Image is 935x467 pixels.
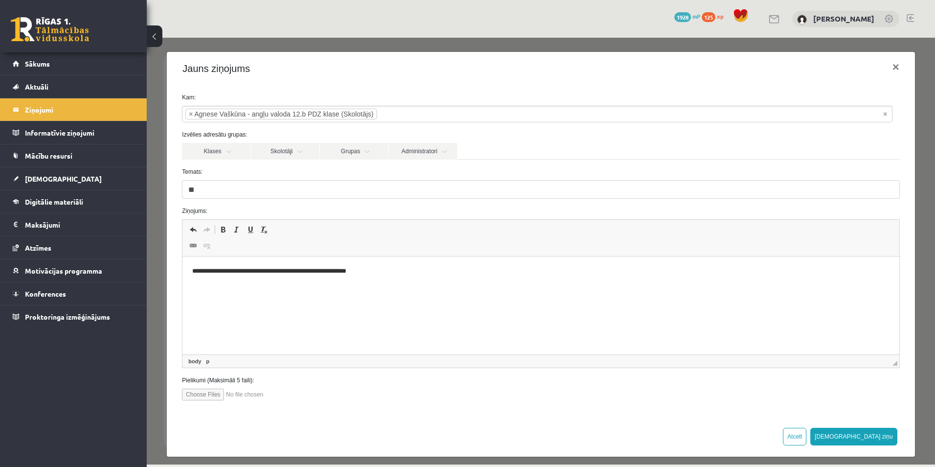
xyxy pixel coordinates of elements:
a: 125 xp [702,12,728,20]
a: Noņemt stilus [111,186,124,198]
span: Mērogot [746,323,751,328]
button: [DEMOGRAPHIC_DATA] ziņu [664,390,751,408]
span: Aktuāli [25,82,48,91]
a: Digitālie materiāli [13,190,134,213]
button: Atcelt [636,390,660,408]
h4: Jauns ziņojums [36,23,103,38]
label: Izvēlies adresātu grupas: [28,93,760,101]
a: Maksājumi [13,213,134,236]
a: Skolotāji [104,105,173,122]
span: [DEMOGRAPHIC_DATA] [25,174,102,183]
a: [PERSON_NAME] [813,14,874,23]
a: Administratori [242,105,311,122]
a: Konferences [13,282,134,305]
a: Rīgas 1. Tālmācības vidusskola [11,17,89,42]
legend: Ziņojumi [25,98,134,121]
iframe: Bagātinātā teksta redaktors, wiswyg-editor-47024883687620-1758088611-759 [36,219,752,317]
label: Kam: [28,55,760,64]
legend: Informatīvie ziņojumi [25,121,134,144]
label: Ziņojums: [28,169,760,178]
a: Pasvītrojums (vadīšanas taustiņš+U) [97,186,111,198]
a: Atcelt (vadīšanas taustiņš+Z) [40,186,53,198]
span: Digitālie materiāli [25,197,83,206]
a: Aktuāli [13,75,134,98]
a: Saite (vadīšanas taustiņš+K) [40,202,53,214]
a: Slīpraksts (vadīšanas taustiņš+I) [83,186,97,198]
span: mP [692,12,700,20]
button: × [738,16,760,43]
span: xp [717,12,723,20]
img: Krists Salmins [797,15,807,24]
span: Motivācijas programma [25,266,102,275]
label: Pielikumi (Maksimāli 5 faili): [28,338,760,347]
a: Klases [35,105,104,122]
a: [DEMOGRAPHIC_DATA] [13,167,134,190]
a: Atsaistīt [53,202,67,214]
a: Proktoringa izmēģinājums [13,305,134,328]
span: Konferences [25,289,66,298]
a: p elements [58,319,65,328]
span: Mācību resursi [25,151,72,160]
span: Atzīmes [25,243,51,252]
span: 125 [702,12,715,22]
a: Atzīmes [13,236,134,259]
a: Informatīvie ziņojumi [13,121,134,144]
li: Agnese Vaškūna - angļu valoda 12.b PDZ klase (Skolotājs) [39,71,230,82]
a: Grupas [173,105,242,122]
label: Temats: [28,130,760,139]
a: 1928 mP [674,12,700,20]
span: Proktoringa izmēģinājums [25,312,110,321]
a: body elements [40,319,56,328]
a: Atkārtot (vadīšanas taustiņš+Y) [53,186,67,198]
a: Ziņojumi [13,98,134,121]
span: 1928 [674,12,691,22]
a: Mācību resursi [13,144,134,167]
a: Treknraksts (vadīšanas taustiņš+B) [69,186,83,198]
a: Sākums [13,52,134,75]
legend: Maksājumi [25,213,134,236]
span: Sākums [25,59,50,68]
a: Motivācijas programma [13,259,134,282]
span: × [42,71,46,81]
span: Noņemt visus vienumus [736,71,740,81]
